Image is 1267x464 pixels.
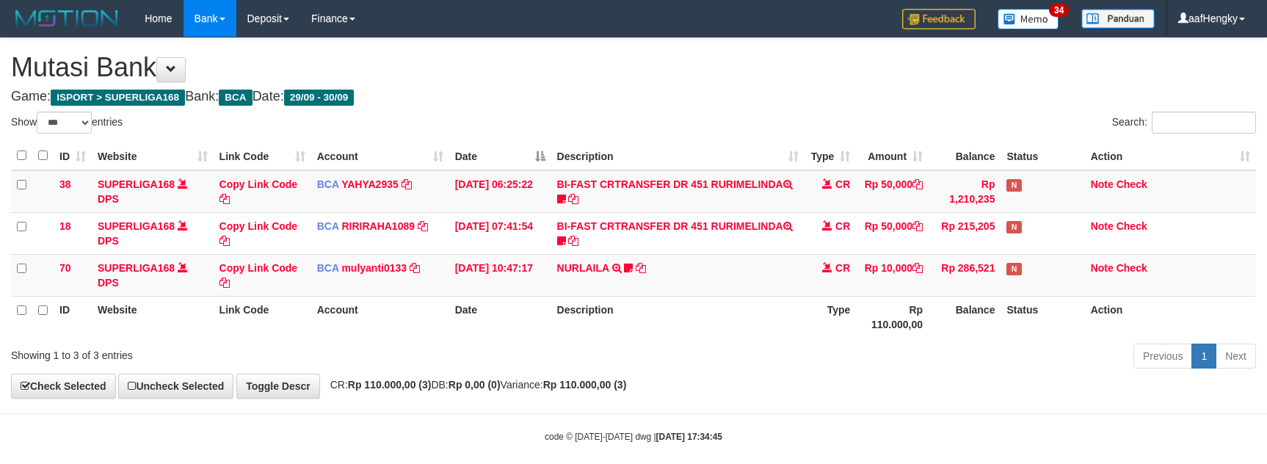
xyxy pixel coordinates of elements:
[92,170,214,213] td: DPS
[805,296,856,338] th: Type
[1006,221,1021,233] span: Has Note
[856,296,929,338] th: Rp 110.000,00
[219,262,298,289] a: Copy Link Code
[348,379,432,391] strong: Rp 110.000,00 (3)
[929,254,1001,296] td: Rp 286,521
[929,142,1001,170] th: Balance
[402,178,412,190] a: Copy YAHYA2935 to clipboard
[449,142,551,170] th: Date: activate to sort column descending
[1001,142,1084,170] th: Status
[998,9,1059,29] img: Button%20Memo.svg
[341,262,407,274] a: mulyanti0133
[1117,178,1147,190] a: Check
[92,212,214,254] td: DPS
[323,379,627,391] span: CR: DB: Variance:
[98,178,175,190] a: SUPERLIGA168
[92,142,214,170] th: Website: activate to sort column ascending
[835,178,850,190] span: CR
[1049,4,1069,17] span: 34
[856,254,929,296] td: Rp 10,000
[54,142,92,170] th: ID: activate to sort column ascending
[37,112,92,134] select: Showentries
[317,220,339,232] span: BCA
[1091,178,1114,190] a: Note
[1091,262,1114,274] a: Note
[1117,262,1147,274] a: Check
[1085,296,1256,338] th: Action
[1006,179,1021,192] span: Has Note
[236,374,320,399] a: Toggle Descr
[219,178,298,205] a: Copy Link Code
[929,212,1001,254] td: Rp 215,205
[1091,220,1114,232] a: Note
[214,142,311,170] th: Link Code: activate to sort column ascending
[219,220,298,247] a: Copy Link Code
[929,170,1001,213] td: Rp 1,210,235
[449,379,501,391] strong: Rp 0,00 (0)
[1085,142,1256,170] th: Action: activate to sort column ascending
[410,262,420,274] a: Copy mulyanti0133 to clipboard
[656,432,722,442] strong: [DATE] 17:34:45
[912,262,923,274] a: Copy Rp 10,000 to clipboard
[311,296,449,338] th: Account
[568,235,578,247] a: Copy BI-FAST CRTRANSFER DR 451 RURIMELINDA to clipboard
[636,262,646,274] a: Copy NURLAILA to clipboard
[912,178,923,190] a: Copy Rp 50,000 to clipboard
[835,220,850,232] span: CR
[59,220,71,232] span: 18
[1001,296,1084,338] th: Status
[284,90,355,106] span: 29/09 - 30/09
[118,374,233,399] a: Uncheck Selected
[902,9,976,29] img: Feedback.jpg
[1133,344,1192,369] a: Previous
[92,296,214,338] th: Website
[98,220,175,232] a: SUPERLIGA168
[59,262,71,274] span: 70
[317,262,339,274] span: BCA
[449,254,551,296] td: [DATE] 10:47:17
[214,296,311,338] th: Link Code
[1006,263,1021,275] span: Has Note
[543,379,627,391] strong: Rp 110.000,00 (3)
[1081,9,1155,29] img: panduan.png
[551,170,805,213] td: BI-FAST CRTRANSFER DR 451 RURIMELINDA
[1152,112,1256,134] input: Search:
[59,178,71,190] span: 38
[341,220,415,232] a: RIRIRAHA1089
[1112,112,1256,134] label: Search:
[449,212,551,254] td: [DATE] 07:41:54
[1191,344,1216,369] a: 1
[418,220,428,232] a: Copy RIRIRAHA1089 to clipboard
[1117,220,1147,232] a: Check
[856,212,929,254] td: Rp 50,000
[341,178,399,190] a: YAHYA2935
[317,178,339,190] span: BCA
[51,90,185,106] span: ISPORT > SUPERLIGA168
[805,142,856,170] th: Type: activate to sort column ascending
[311,142,449,170] th: Account: activate to sort column ascending
[11,112,123,134] label: Show entries
[551,142,805,170] th: Description: activate to sort column ascending
[11,7,123,29] img: MOTION_logo.png
[449,296,551,338] th: Date
[219,90,252,106] span: BCA
[568,193,578,205] a: Copy BI-FAST CRTRANSFER DR 451 RURIMELINDA to clipboard
[929,296,1001,338] th: Balance
[912,220,923,232] a: Copy Rp 50,000 to clipboard
[545,432,722,442] small: code © [DATE]-[DATE] dwg |
[11,374,116,399] a: Check Selected
[449,170,551,213] td: [DATE] 06:25:22
[856,170,929,213] td: Rp 50,000
[92,254,214,296] td: DPS
[835,262,850,274] span: CR
[11,90,1256,104] h4: Game: Bank: Date:
[11,342,517,363] div: Showing 1 to 3 of 3 entries
[11,53,1256,82] h1: Mutasi Bank
[98,262,175,274] a: SUPERLIGA168
[557,262,609,274] a: NURLAILA
[54,296,92,338] th: ID
[551,212,805,254] td: BI-FAST CRTRANSFER DR 451 RURIMELINDA
[1216,344,1256,369] a: Next
[551,296,805,338] th: Description
[856,142,929,170] th: Amount: activate to sort column ascending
